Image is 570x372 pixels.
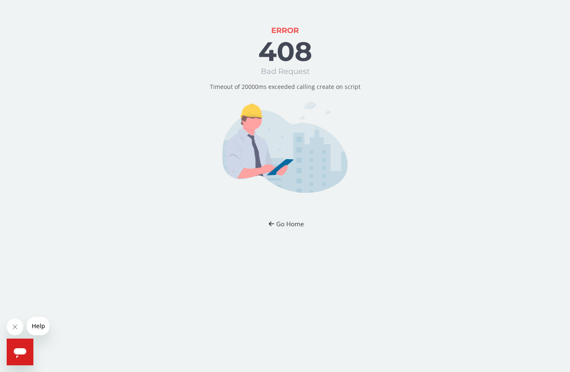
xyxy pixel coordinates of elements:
h1: Bad Request [261,68,310,76]
iframe: Message from company [27,317,49,335]
iframe: Button to launch messaging window [7,339,33,365]
iframe: Close message [7,319,23,335]
p: Timeout of 20000ms exceeded calling create on script [210,83,361,91]
h1: ERROR [271,27,299,35]
h1: 408 [258,37,312,66]
button: Go Home [261,216,310,232]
